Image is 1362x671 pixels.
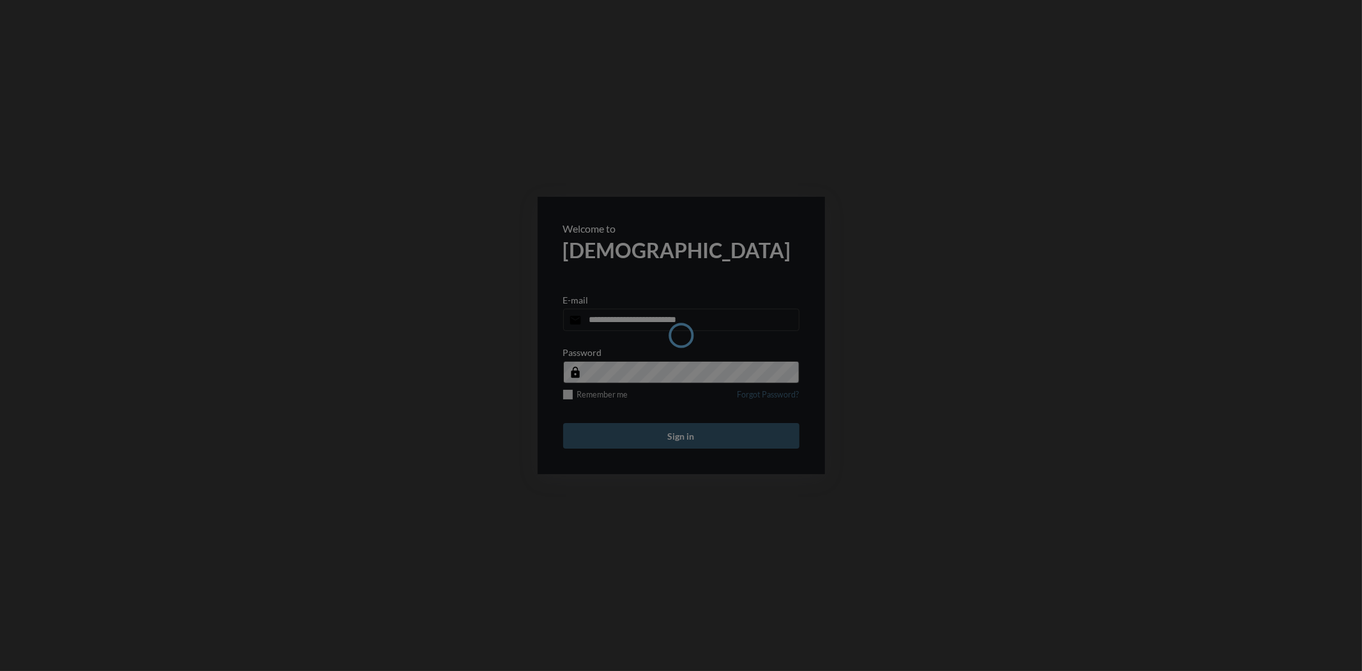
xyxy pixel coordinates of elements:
label: Remember me [563,390,628,399]
p: Password [563,347,602,358]
a: Forgot Password? [738,390,799,407]
button: Sign in [563,423,799,449]
p: E-mail [563,295,589,305]
p: Welcome to [563,222,799,235]
h2: [DEMOGRAPHIC_DATA] [563,238,799,263]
